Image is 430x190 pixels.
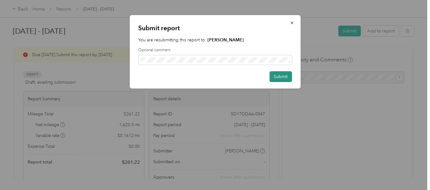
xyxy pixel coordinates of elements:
label: Optional comment [138,47,292,53]
button: Submit [269,71,292,82]
p: You are resubmitting this report to: [138,37,292,43]
iframe: Everlance-gr Chat Button Frame [396,155,430,190]
strong: [PERSON_NAME] [207,37,244,43]
p: Submit report [138,24,292,32]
